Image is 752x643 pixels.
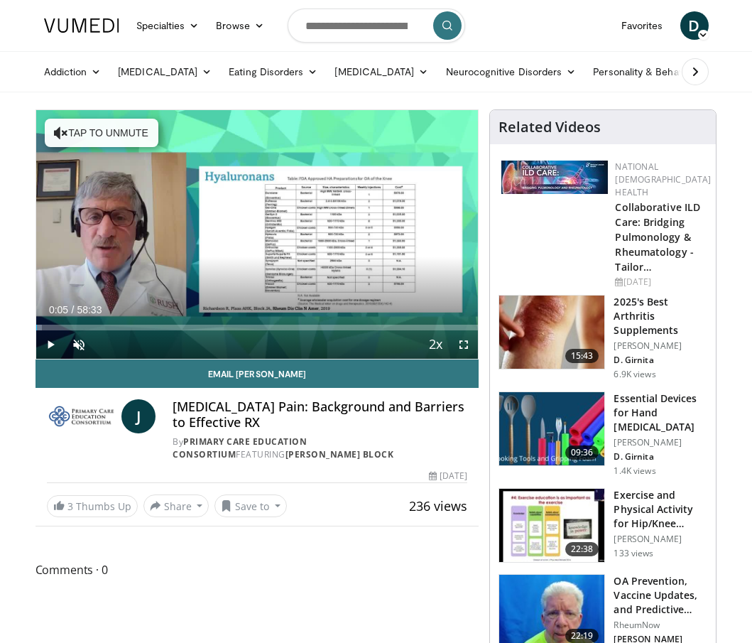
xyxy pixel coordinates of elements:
p: [PERSON_NAME] [614,340,707,352]
button: Play [36,330,65,359]
span: 3 [67,499,73,513]
p: D. Girnita [614,451,707,463]
a: 22:38 Exercise and Physical Activity for Hip/Knee [MEDICAL_DATA]: Key Clin… [PERSON_NAME] 133 views [498,488,707,563]
span: 236 views [409,497,467,514]
a: D [680,11,709,40]
h4: Related Videos [498,119,601,136]
a: Eating Disorders [220,58,326,86]
div: [DATE] [429,470,467,482]
span: 15:43 [565,349,599,363]
p: 1.4K views [614,465,655,477]
a: 09:36 Essential Devices for Hand [MEDICAL_DATA] [PERSON_NAME] D. Girnita 1.4K views [498,391,707,477]
button: Save to [214,495,287,517]
a: Collaborative ILD Care: Bridging Pulmonology & Rheumatology - Tailor… [615,200,700,274]
img: 8ed1e3e3-3992-4df1-97d9-a63458091031.150x105_q85_crop-smart_upscale.jpg [499,392,604,466]
p: 133 views [614,548,653,559]
p: D. Girnita [614,355,707,366]
div: Progress Bar [36,325,479,330]
h3: OA Prevention, Vaccine Updates, and Predictive Tools in Rheumatology [614,574,707,617]
span: / [72,304,75,315]
button: Share [143,495,209,517]
div: [DATE] [615,276,711,288]
span: 0:05 [49,304,68,315]
input: Search topics, interventions [288,9,465,43]
img: e83b6c9c-a500-4725-a49e-63b5649f6f45.150x105_q85_crop-smart_upscale.jpg [499,489,604,563]
button: Tap to unmute [45,119,158,147]
span: 22:19 [565,629,599,643]
a: Addiction [36,58,110,86]
span: Comments 0 [36,561,479,579]
h3: Essential Devices for Hand [MEDICAL_DATA] [614,391,707,434]
a: 15:43 2025's Best Arthritis Supplements [PERSON_NAME] D. Girnita 6.9K views [498,295,707,380]
p: [PERSON_NAME] [614,437,707,448]
a: Primary Care Education Consortium [173,436,307,460]
h3: Exercise and Physical Activity for Hip/Knee [MEDICAL_DATA]: Key Clin… [614,488,707,531]
span: 09:36 [565,445,599,460]
a: [MEDICAL_DATA] [326,58,437,86]
button: Playback Rate [421,330,449,359]
p: 6.9K views [614,369,655,380]
img: Primary Care Education Consortium [47,399,116,433]
span: 22:38 [565,542,599,556]
h4: [MEDICAL_DATA] Pain: Background and Barriers to Effective RX [173,399,467,430]
div: By FEATURING [173,436,467,461]
span: 58:33 [77,304,102,315]
h3: 2025's Best Arthritis Supplements [614,295,707,337]
a: Specialties [128,11,208,40]
a: National [DEMOGRAPHIC_DATA] Health [615,161,711,198]
a: Favorites [613,11,672,40]
video-js: Video Player [36,110,479,359]
img: VuMedi Logo [44,18,119,33]
button: Fullscreen [449,330,478,359]
a: Email [PERSON_NAME] [36,360,479,388]
a: Neurocognitive Disorders [437,58,585,86]
a: [PERSON_NAME] Block [285,448,394,460]
img: 281e1a3d-dfe2-4a67-894e-a40ffc0c4a99.150x105_q85_crop-smart_upscale.jpg [499,296,604,369]
a: J [121,399,156,433]
a: [MEDICAL_DATA] [109,58,220,86]
p: RheumNow [614,620,707,631]
img: 7e341e47-e122-4d5e-9c74-d0a8aaff5d49.jpg.150x105_q85_autocrop_double_scale_upscale_version-0.2.jpg [501,161,608,194]
a: 3 Thumbs Up [47,495,138,517]
button: Unmute [65,330,93,359]
a: Browse [207,11,273,40]
p: [PERSON_NAME] [614,534,707,545]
